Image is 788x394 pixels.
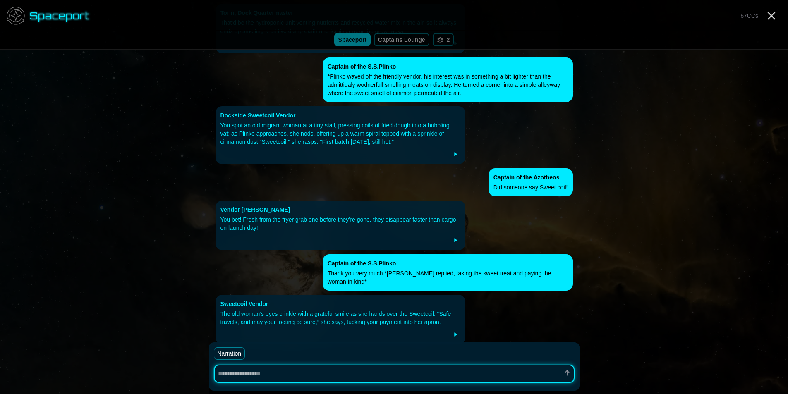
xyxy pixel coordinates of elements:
[493,183,568,191] div: Did someone say Sweet coil!
[450,330,460,339] button: Play
[220,310,461,326] div: The old woman’s eyes crinkle with a grateful smile as she hands over the Sweetcoil. “Safe travels...
[737,10,762,21] button: 67CCs
[433,33,454,46] button: 2
[493,173,568,181] div: Captain of the Azotheos
[3,3,28,28] img: menu
[374,33,429,46] a: Captains Lounge
[450,149,460,159] button: Play
[214,347,245,360] button: Narration
[220,205,461,214] div: Vendor [PERSON_NAME]
[334,33,371,46] a: spaceport
[765,9,778,22] a: Close
[328,72,568,97] div: *Plinko waved off the friendly vendor, his interest was in something a bit lighter than the admit...
[30,10,90,22] span: spaceport
[740,12,758,19] span: 67 CCs
[328,269,568,286] div: Thank you very much *[PERSON_NAME] replied, taking the sweet treat and paying the woman in kind*
[220,300,461,308] div: Sweetcoil Vendor
[328,62,568,71] div: Captain of the S.S.Plinko
[328,259,568,267] div: Captain of the S.S.Plinko
[220,121,461,146] div: You spot an old migrant woman at a tiny stall, pressing coils of fried dough into a bubbling vat;...
[220,111,461,119] div: Dockside Sweetcoil Vendor
[450,235,460,245] button: Play
[220,215,461,232] div: You bet! Fresh from the fryer grab one before they’re gone, they disappear faster than cargo on l...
